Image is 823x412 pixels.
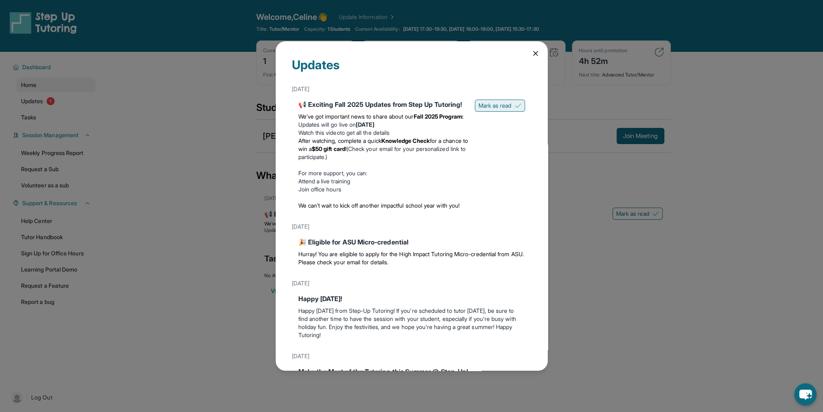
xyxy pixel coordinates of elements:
[298,137,381,144] span: After watching, complete a quick
[478,102,512,110] span: Mark as read
[414,113,464,120] strong: Fall 2025 Program:
[298,367,525,376] div: Make the Most of the Tutoring this Summer @ Step-Up!
[515,102,521,109] img: Mark as read
[475,100,525,112] button: Mark as read
[298,251,524,265] span: Hurray! You are eligible to apply for the High Impact Tutoring Micro-credential from ASU. Please ...
[312,145,345,152] strong: $50 gift card
[298,294,525,304] div: Happy [DATE]!
[292,276,532,291] div: [DATE]
[356,121,374,128] strong: [DATE]
[381,137,430,144] strong: Knowledge Check
[292,219,532,234] div: [DATE]
[292,349,532,363] div: [DATE]
[345,145,347,152] span: !
[298,237,525,247] div: 🎉 Eligible for ASU Micro-credential
[298,121,468,129] li: Updates will go live on
[298,307,525,339] p: Happy [DATE] from Step-Up Tutoring! If you're scheduled to tutor [DATE], be sure to find another ...
[292,82,532,96] div: [DATE]
[298,113,414,120] span: We’ve got important news to share about our
[298,129,468,137] li: to get all the details
[298,100,468,109] div: 📢 Exciting Fall 2025 Updates from Step Up Tutoring!
[298,137,468,161] li: (Check your email for your personalized link to participate.)
[298,202,460,209] span: We can’t wait to kick off another impactful school year with you!
[292,57,532,82] div: Updates
[298,186,341,193] a: Join office hours
[298,178,351,185] a: Attend a live training
[298,129,340,136] a: Watch this video
[794,383,817,406] button: chat-button
[298,169,468,177] p: For more support, you can:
